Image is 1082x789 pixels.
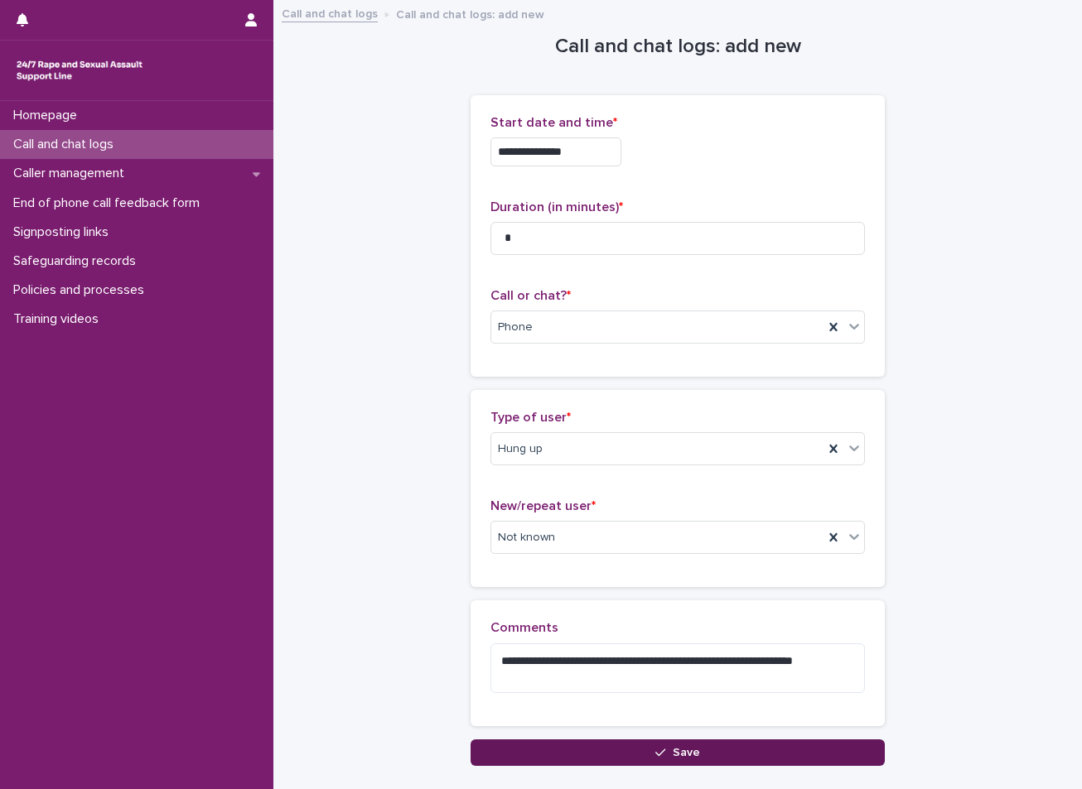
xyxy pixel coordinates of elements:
[7,224,122,240] p: Signposting links
[673,747,700,758] span: Save
[490,200,623,214] span: Duration (in minutes)
[490,621,558,634] span: Comments
[7,311,112,327] p: Training videos
[490,116,617,129] span: Start date and time
[471,739,885,766] button: Save
[490,411,571,424] span: Type of user
[7,108,90,123] p: Homepage
[7,282,157,298] p: Policies and processes
[498,319,533,336] span: Phone
[490,289,571,302] span: Call or chat?
[7,195,213,211] p: End of phone call feedback form
[396,4,544,22] p: Call and chat logs: add new
[7,137,127,152] p: Call and chat logs
[13,54,146,87] img: rhQMoQhaT3yELyF149Cw
[471,35,885,59] h1: Call and chat logs: add new
[490,499,596,512] span: New/repeat user
[7,166,138,181] p: Caller management
[282,3,378,22] a: Call and chat logs
[498,440,543,458] span: Hung up
[498,529,555,546] span: Not known
[7,253,149,269] p: Safeguarding records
